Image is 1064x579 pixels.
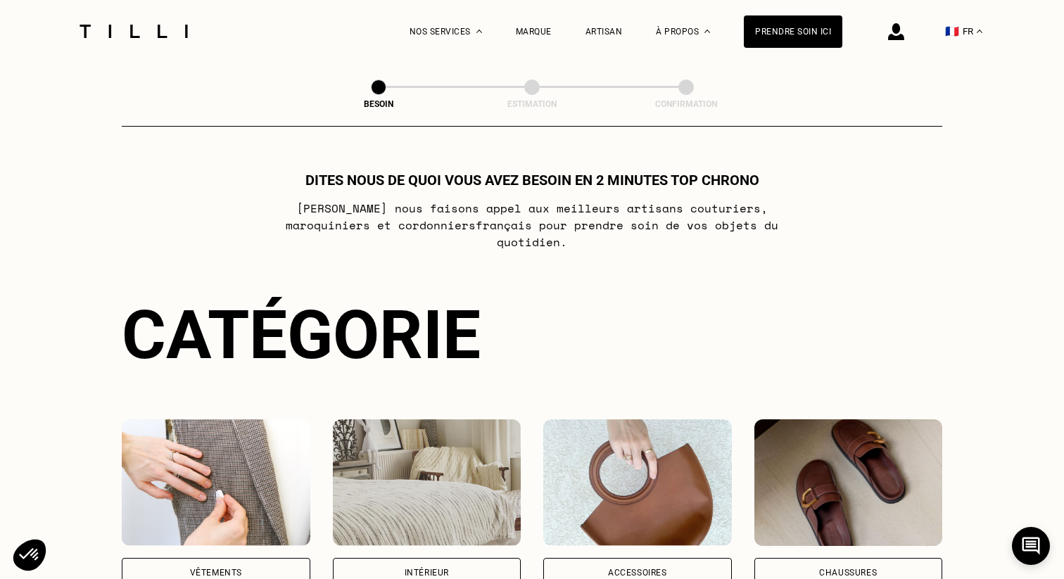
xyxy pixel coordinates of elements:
img: Logo du service de couturière Tilli [75,25,193,38]
div: Confirmation [616,99,756,109]
div: Estimation [462,99,602,109]
img: Intérieur [333,419,521,546]
img: Menu déroulant à propos [704,30,710,33]
img: Accessoires [543,419,732,546]
div: Vêtements [190,568,242,577]
img: icône connexion [888,23,904,40]
a: Marque [516,27,552,37]
img: Chaussures [754,419,943,546]
img: menu déroulant [977,30,982,33]
img: Vêtements [122,419,310,546]
div: Chaussures [819,568,877,577]
p: [PERSON_NAME] nous faisons appel aux meilleurs artisans couturiers , maroquiniers et cordonniers ... [253,200,811,250]
a: Prendre soin ici [744,15,842,48]
img: Menu déroulant [476,30,482,33]
div: Catégorie [122,295,942,374]
div: Besoin [308,99,449,109]
h1: Dites nous de quoi vous avez besoin en 2 minutes top chrono [305,172,759,189]
div: Accessoires [608,568,667,577]
a: Artisan [585,27,623,37]
div: Intérieur [405,568,449,577]
span: 🇫🇷 [945,25,959,38]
